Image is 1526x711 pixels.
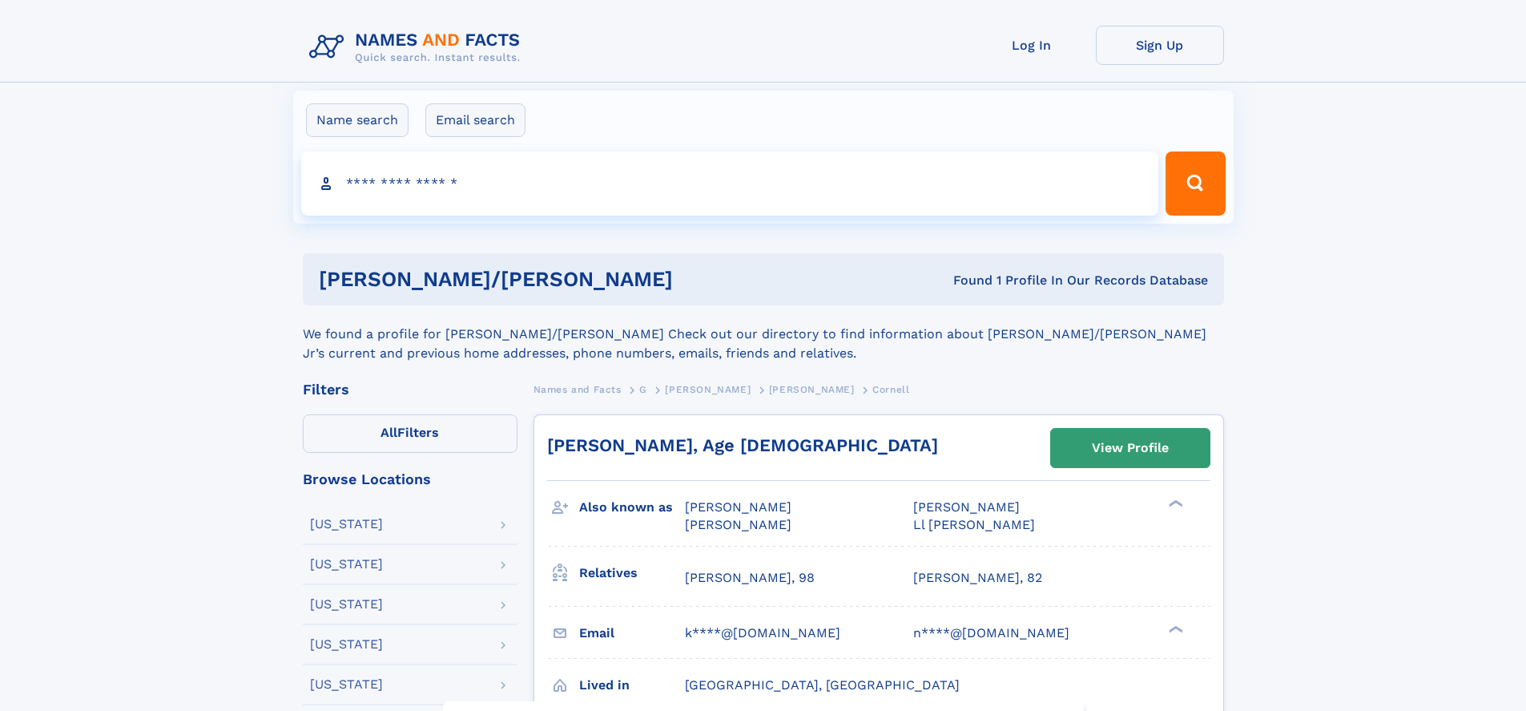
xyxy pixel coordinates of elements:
[579,672,685,699] h3: Lived in
[665,379,751,399] a: [PERSON_NAME]
[310,638,383,651] div: [US_STATE]
[303,26,533,69] img: Logo Names and Facts
[685,569,815,587] a: [PERSON_NAME], 98
[1092,430,1169,467] div: View Profile
[685,677,960,693] span: [GEOGRAPHIC_DATA], [GEOGRAPHIC_DATA]
[1165,624,1184,634] div: ❯
[303,305,1224,363] div: We found a profile for [PERSON_NAME]/[PERSON_NAME] Check out our directory to find information ab...
[310,518,383,531] div: [US_STATE]
[1165,499,1184,509] div: ❯
[319,269,813,289] h1: [PERSON_NAME]/[PERSON_NAME]
[1166,151,1225,216] button: Search Button
[1096,26,1224,65] a: Sign Up
[533,379,622,399] a: Names and Facts
[380,425,397,440] span: All
[579,494,685,521] h3: Also known as
[303,414,517,453] label: Filters
[639,379,647,399] a: G
[303,382,517,397] div: Filters
[685,517,791,532] span: [PERSON_NAME]
[665,384,751,395] span: [PERSON_NAME]
[968,26,1096,65] a: Log In
[913,517,1035,532] span: Ll [PERSON_NAME]
[685,499,791,515] span: [PERSON_NAME]
[310,678,383,691] div: [US_STATE]
[547,435,938,455] a: [PERSON_NAME], Age [DEMOGRAPHIC_DATA]
[306,103,409,137] label: Name search
[1051,429,1210,467] a: View Profile
[813,272,1208,289] div: Found 1 Profile In Our Records Database
[913,569,1042,587] a: [PERSON_NAME], 82
[872,384,909,395] span: Cornell
[425,103,525,137] label: Email search
[303,472,517,487] div: Browse Locations
[769,384,855,395] span: [PERSON_NAME]
[913,499,1020,515] span: [PERSON_NAME]
[301,151,1159,216] input: search input
[310,598,383,611] div: [US_STATE]
[579,560,685,587] h3: Relatives
[639,384,647,395] span: G
[310,558,383,571] div: [US_STATE]
[579,620,685,647] h3: Email
[769,379,855,399] a: [PERSON_NAME]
